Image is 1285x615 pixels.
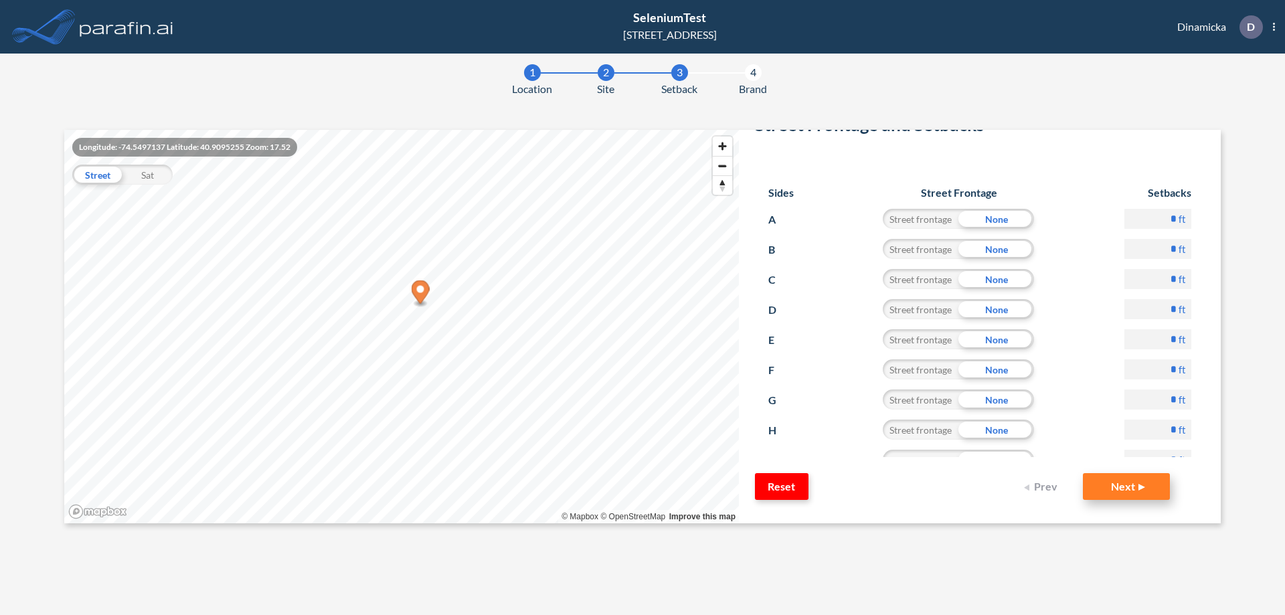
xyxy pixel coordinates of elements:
[122,165,173,185] div: Sat
[768,389,793,411] p: G
[600,512,665,521] a: OpenStreetMap
[768,209,793,230] p: A
[562,512,598,521] a: Mapbox
[883,239,958,259] div: Street frontage
[64,130,739,523] canvas: Map
[1016,473,1069,500] button: Prev
[745,64,762,81] div: 4
[1083,473,1170,500] button: Next
[958,389,1034,410] div: None
[870,186,1047,199] h6: Street Frontage
[768,299,793,321] p: D
[713,175,732,195] button: Reset bearing to north
[713,137,732,156] button: Zoom in
[1247,21,1255,33] p: D
[958,209,1034,229] div: None
[633,10,706,25] span: SeleniumTest
[1179,242,1186,256] label: ft
[1124,186,1191,199] h6: Setbacks
[883,389,958,410] div: Street frontage
[883,420,958,440] div: Street frontage
[958,450,1034,470] div: None
[1179,212,1186,226] label: ft
[1179,423,1186,436] label: ft
[768,329,793,351] p: E
[958,329,1034,349] div: None
[623,27,717,43] div: [STREET_ADDRESS]
[768,359,793,381] p: F
[661,81,697,97] span: Setback
[1179,393,1186,406] label: ft
[597,81,614,97] span: Site
[739,81,767,97] span: Brand
[68,504,127,519] a: Mapbox homepage
[768,239,793,260] p: B
[958,239,1034,259] div: None
[768,186,794,199] h6: Sides
[669,512,736,521] a: Improve this map
[1179,302,1186,316] label: ft
[1179,363,1186,376] label: ft
[768,269,793,290] p: C
[883,359,958,379] div: Street frontage
[598,64,614,81] div: 2
[958,269,1034,289] div: None
[713,176,732,195] span: Reset bearing to north
[958,299,1034,319] div: None
[713,157,732,175] span: Zoom out
[755,473,808,500] button: Reset
[958,359,1034,379] div: None
[1179,333,1186,346] label: ft
[1179,272,1186,286] label: ft
[77,13,176,40] img: logo
[1179,453,1186,466] label: ft
[412,280,430,308] div: Map marker
[883,329,958,349] div: Street frontage
[72,138,297,157] div: Longitude: -74.5497137 Latitude: 40.9095255 Zoom: 17.52
[883,450,958,470] div: Street frontage
[671,64,688,81] div: 3
[1157,15,1275,39] div: Dinamicka
[768,420,793,441] p: H
[883,269,958,289] div: Street frontage
[72,165,122,185] div: Street
[512,81,552,97] span: Location
[958,420,1034,440] div: None
[883,209,958,229] div: Street frontage
[524,64,541,81] div: 1
[768,450,793,471] p: I
[883,299,958,319] div: Street frontage
[713,156,732,175] button: Zoom out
